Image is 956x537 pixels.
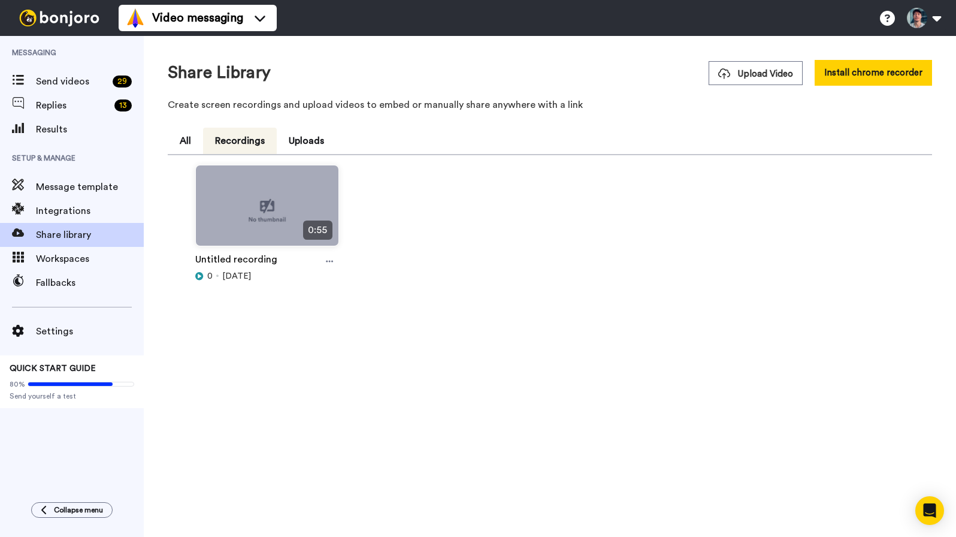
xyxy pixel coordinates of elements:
img: bj-logo-header-white.svg [14,10,104,26]
p: Create screen recordings and upload videos to embed or manually share anywhere with a link [168,98,932,112]
span: Message template [36,180,144,194]
span: Send videos [36,74,108,89]
span: Workspaces [36,252,144,266]
button: Upload Video [709,61,803,85]
span: 0:55 [303,221,332,240]
img: vm-color.svg [126,8,145,28]
button: All [168,128,203,154]
a: Untitled recording [195,252,277,270]
span: Collapse menu [54,505,103,515]
span: Send yourself a test [10,391,134,401]
h1: Share Library [168,64,271,82]
span: Fallbacks [36,276,144,290]
span: 80% [10,379,25,389]
span: Video messaging [152,10,243,26]
button: Recordings [203,128,277,154]
span: Replies [36,98,110,113]
span: 0 [207,270,213,282]
div: 13 [114,99,132,111]
span: Integrations [36,204,144,218]
span: Results [36,122,144,137]
button: Collapse menu [31,502,113,518]
span: Settings [36,324,144,339]
button: Install chrome recorder [815,60,932,86]
button: Uploads [277,128,336,154]
span: QUICK START GUIDE [10,364,96,373]
span: Share library [36,228,144,242]
div: [DATE] [195,270,339,282]
img: no-thumbnail.jpg [196,165,338,256]
div: Open Intercom Messenger [915,496,944,525]
span: Upload Video [718,68,793,80]
div: 29 [113,76,132,88]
